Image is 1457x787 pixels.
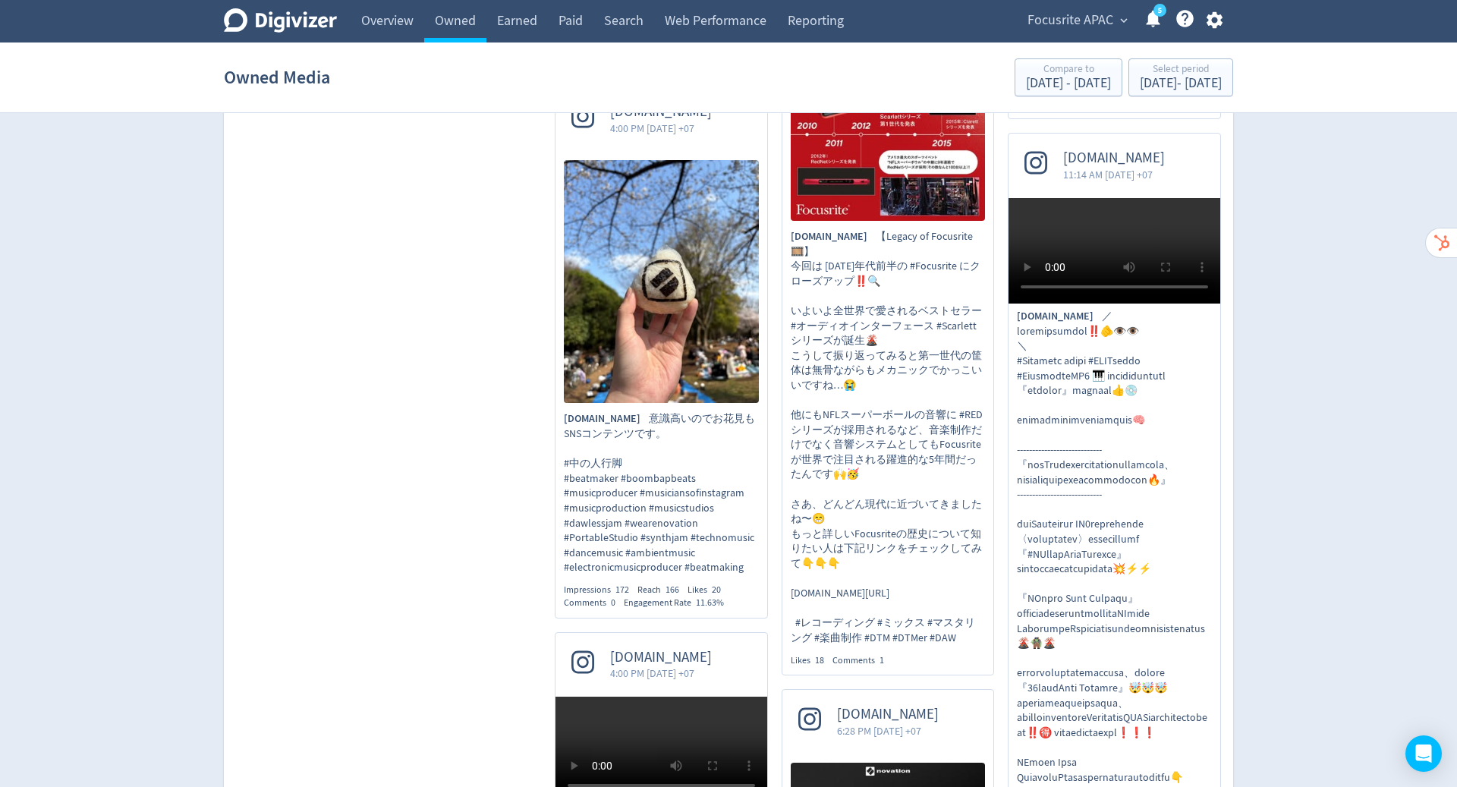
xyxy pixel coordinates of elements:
[837,706,939,723] span: [DOMAIN_NAME]
[791,26,986,221] img: 【Legacy of Focusrite 🎞️】 今回は 2010年代前半の #Focusrite にクローズアップ‼️🔍 いよいよ全世界で愛されるベストセラー #オーディオインターフェース #...
[610,649,712,666] span: [DOMAIN_NAME]
[688,584,729,597] div: Likes
[832,654,892,667] div: Comments
[564,411,649,427] span: [DOMAIN_NAME]
[1158,5,1162,16] text: 5
[1022,8,1131,33] button: Focusrite APAC
[1026,64,1111,77] div: Compare to
[224,53,330,102] h1: Owned Media
[1405,735,1442,772] div: Open Intercom Messenger
[555,87,767,609] a: [DOMAIN_NAME]4:00 PM [DATE] +07意識高いのでお花見もSNSコンテンツです。 #中の人行脚 #beatmaker #boombapbeats #musicproduc...
[564,584,637,597] div: Impressions
[791,229,986,646] p: 【Legacy of Focusrite 🎞️】 今回は [DATE]年代前半の #Focusrite にクローズアップ‼️🔍 いよいよ全世界で愛されるベストセラー #オーディオインターフェース...
[696,597,724,609] span: 11.63%
[791,654,832,667] div: Likes
[1128,58,1233,96] button: Select period[DATE]- [DATE]
[1117,14,1131,27] span: expand_more
[880,654,884,666] span: 1
[1063,150,1165,167] span: [DOMAIN_NAME]
[666,584,679,596] span: 166
[564,411,759,575] p: 意識高いのでお花見もSNSコンテンツです。 #中の人行脚 #beatmaker #boombapbeats #musicproducer #musiciansofinstagram #music...
[610,666,712,681] span: 4:00 PM [DATE] +07
[837,723,939,738] span: 6:28 PM [DATE] +07
[1063,167,1165,182] span: 11:14 AM [DATE] +07
[624,597,732,609] div: Engagement Rate
[637,584,688,597] div: Reach
[1027,8,1113,33] span: Focusrite APAC
[815,654,824,666] span: 18
[1140,64,1222,77] div: Select period
[564,160,759,404] img: 意識高いのでお花見もSNSコンテンツです。 #中の人行脚 #beatmaker #boombapbeats #musicproducer #musiciansofinstagram #music...
[712,584,721,596] span: 20
[791,229,876,244] span: [DOMAIN_NAME]
[1026,77,1111,90] div: [DATE] - [DATE]
[611,597,615,609] span: 0
[610,121,712,136] span: 4:00 PM [DATE] +07
[564,597,624,609] div: Comments
[1017,309,1102,324] span: [DOMAIN_NAME]
[1140,77,1222,90] div: [DATE] - [DATE]
[1153,4,1166,17] a: 5
[615,584,629,596] span: 172
[1015,58,1122,96] button: Compare to[DATE] - [DATE]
